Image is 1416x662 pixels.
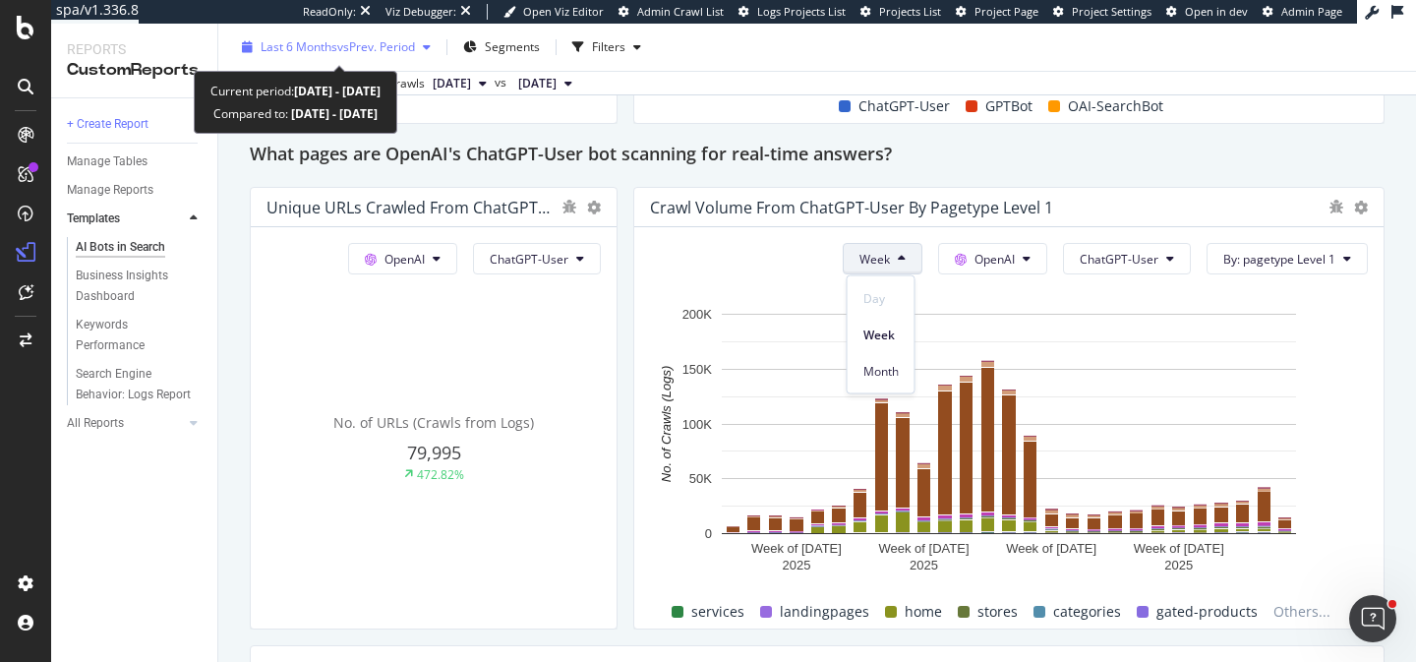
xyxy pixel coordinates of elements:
[689,472,712,487] text: 50K
[1053,4,1151,20] a: Project Settings
[250,140,892,171] h2: What pages are OpenAI's ChatGPT-User bot scanning for real-time answers?
[76,315,186,356] div: Keywords Performance
[1164,558,1193,572] text: 2025
[863,289,899,307] span: Day
[561,200,577,213] div: bug
[76,266,204,307] a: Business Insights Dashboard
[333,413,534,432] span: No. of URLs (Crawls from Logs)
[1166,4,1248,20] a: Open in dev
[407,441,461,464] span: 79,995
[266,198,552,217] div: Unique URLs Crawled from ChatGPT-User
[67,114,148,135] div: + Create Report
[210,80,381,102] div: Current period:
[1063,243,1191,274] button: ChatGPT-User
[76,364,192,405] div: Search Engine Behavior: Logs Report
[751,541,842,556] text: Week of [DATE]
[879,4,941,19] span: Projects List
[67,209,120,229] div: Templates
[650,198,1053,217] div: Crawl Volume from ChatGPT-User by pagetype Level 1
[1328,200,1344,213] div: bug
[337,38,415,55] span: vs Prev. Period
[76,237,165,258] div: AI Bots in Search
[1281,4,1342,19] span: Admin Page
[682,417,713,432] text: 100K
[213,102,378,125] div: Compared to:
[1072,4,1151,19] span: Project Settings
[782,558,810,572] text: 2025
[1134,541,1224,556] text: Week of [DATE]
[633,187,1385,630] div: Crawl Volume from ChatGPT-User by pagetype Level 1WeekOpenAIChatGPT-UserBy: pagetype Level 1A cha...
[234,31,439,63] button: Last 6 MonthsvsPrev. Period
[250,187,618,630] div: Unique URLs Crawled from ChatGPT-UserOpenAIChatGPT-UserNo. of URLs (Crawls from Logs)79,995472.82%
[705,526,712,541] text: 0
[518,75,557,92] span: 2025 Jan. 31st
[1080,251,1158,268] span: ChatGPT-User
[619,4,724,20] a: Admin Crawl List
[860,4,941,20] a: Projects List
[977,600,1018,624] span: stores
[261,38,337,55] span: Last 6 Months
[67,151,204,172] a: Manage Tables
[288,105,378,122] b: [DATE] - [DATE]
[738,4,846,20] a: Logs Projects List
[417,466,464,483] div: 472.82%
[76,315,204,356] a: Keywords Performance
[1053,600,1121,624] span: categories
[294,83,381,99] b: [DATE] - [DATE]
[473,243,601,274] button: ChatGPT-User
[67,413,124,434] div: All Reports
[303,4,356,20] div: ReadOnly:
[843,243,922,274] button: Week
[425,72,495,95] button: [DATE]
[348,243,457,274] button: OpenAI
[510,72,580,95] button: [DATE]
[1156,600,1258,624] span: gated-products
[1223,251,1335,268] span: By: pagetype Level 1
[455,31,548,63] button: Segments
[974,4,1038,19] span: Project Page
[592,38,625,55] div: Filters
[757,4,846,19] span: Logs Projects List
[76,237,204,258] a: AI Bots in Search
[659,366,674,482] text: No. of Crawls (Logs)
[67,180,204,201] a: Manage Reports
[691,600,744,624] span: services
[858,94,950,118] span: ChatGPT-User
[879,541,970,556] text: Week of [DATE]
[385,4,456,20] div: Viz Debugger:
[1068,94,1163,118] span: OAI-SearchBot
[1263,4,1342,20] a: Admin Page
[1207,243,1368,274] button: By: pagetype Level 1
[956,4,1038,20] a: Project Page
[67,151,147,172] div: Manage Tables
[985,94,1032,118] span: GPTBot
[495,74,510,91] span: vs
[905,600,942,624] span: home
[67,39,202,59] div: Reports
[1349,595,1396,642] iframe: Intercom live chat
[780,600,869,624] span: landingpages
[938,243,1047,274] button: OpenAI
[67,413,184,434] a: All Reports
[76,266,189,307] div: Business Insights Dashboard
[490,251,568,268] span: ChatGPT-User
[637,4,724,19] span: Admin Crawl List
[67,114,204,135] a: + Create Report
[523,4,604,19] span: Open Viz Editor
[67,59,202,82] div: CustomReports
[682,362,713,377] text: 150K
[76,364,204,405] a: Search Engine Behavior: Logs Report
[650,304,1368,579] svg: A chart.
[433,75,471,92] span: 2025 Aug. 18th
[863,362,899,380] span: Month
[250,140,1385,171] div: What pages are OpenAI's ChatGPT-User bot scanning for real-time answers?
[503,4,604,20] a: Open Viz Editor
[485,38,540,55] span: Segments
[1006,541,1096,556] text: Week of [DATE]
[1266,600,1338,624] span: Others...
[67,180,153,201] div: Manage Reports
[910,558,938,572] text: 2025
[859,251,890,268] span: Week
[1185,4,1248,19] span: Open in dev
